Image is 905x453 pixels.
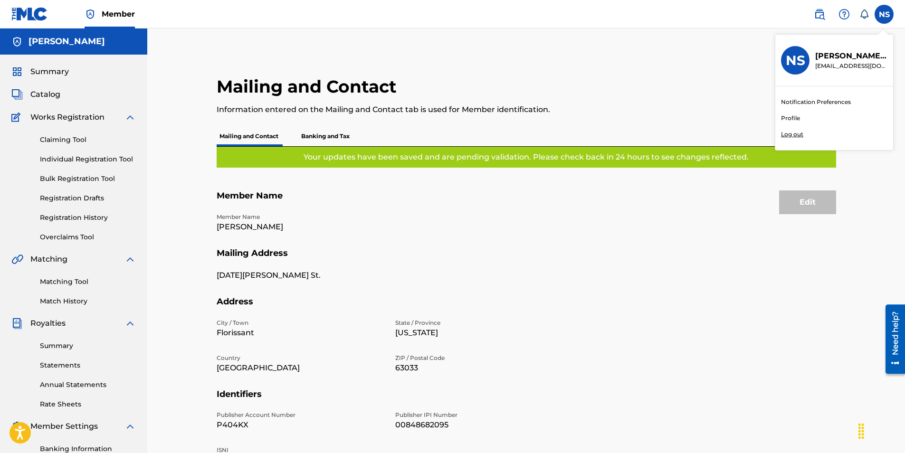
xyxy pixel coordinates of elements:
[815,50,887,62] p: Nicholas Strickland
[217,296,836,319] h5: Address
[217,126,281,146] p: Mailing and Contact
[11,89,23,100] img: Catalog
[40,193,136,203] a: Registration Drafts
[40,154,136,164] a: Individual Registration Tool
[30,318,66,329] span: Royalties
[217,389,836,411] h5: Identifiers
[40,360,136,370] a: Statements
[859,9,869,19] div: Notifications
[40,380,136,390] a: Annual Statements
[781,130,803,139] p: Log out
[217,362,384,374] p: [GEOGRAPHIC_DATA]
[857,407,905,453] iframe: Chat Widget
[30,421,98,432] span: Member Settings
[30,254,67,265] span: Matching
[40,135,136,145] a: Claiming Tool
[40,296,136,306] a: Match History
[102,9,135,19] span: Member
[781,98,851,106] a: Notification Preferences
[40,277,136,287] a: Matching Tool
[217,319,384,327] p: City / Town
[217,213,384,221] p: Member Name
[854,417,869,445] div: Drag
[217,248,836,270] h5: Mailing Address
[217,270,384,281] p: [DATE][PERSON_NAME] St.
[11,7,48,21] img: MLC Logo
[217,76,401,97] h2: Mailing and Contact
[875,5,894,24] div: User Menu
[395,411,562,419] p: Publisher IPI Number
[217,419,384,431] p: P404KX
[40,232,136,242] a: Overclaims Tool
[786,52,805,69] h3: NS
[11,66,23,77] img: Summary
[40,341,136,351] a: Summary
[217,354,384,362] p: Country
[810,5,829,24] a: Public Search
[124,421,136,432] img: expand
[30,66,69,77] span: Summary
[304,151,749,163] p: Your updates have been saved and are pending validation. Please check back in 24 hours to see cha...
[30,112,105,123] span: Works Registration
[11,36,23,47] img: Accounts
[11,254,23,265] img: Matching
[11,112,24,123] img: Works Registration
[11,89,60,100] a: CatalogCatalog
[815,62,887,70] p: nickstrickland97@gmail.com
[835,5,854,24] div: Help
[781,114,800,123] a: Profile
[395,327,562,339] p: [US_STATE]
[395,354,562,362] p: ZIP / Postal Code
[217,221,384,233] p: [PERSON_NAME]
[124,254,136,265] img: expand
[838,9,850,20] img: help
[40,174,136,184] a: Bulk Registration Tool
[124,112,136,123] img: expand
[395,419,562,431] p: 00848682095
[217,190,836,213] h5: Member Name
[11,66,69,77] a: SummarySummary
[11,421,23,432] img: Member Settings
[29,36,105,47] h5: Nicholas Strickland
[40,213,136,223] a: Registration History
[217,104,694,115] p: Information entered on the Mailing and Contact tab is used for Member identification.
[395,319,562,327] p: State / Province
[85,9,96,20] img: Top Rightsholder
[217,411,384,419] p: Publisher Account Number
[217,327,384,339] p: Florissant
[298,126,352,146] p: Banking and Tax
[878,301,905,377] iframe: Resource Center
[814,9,825,20] img: search
[40,399,136,409] a: Rate Sheets
[11,318,23,329] img: Royalties
[30,89,60,100] span: Catalog
[124,318,136,329] img: expand
[395,362,562,374] p: 63033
